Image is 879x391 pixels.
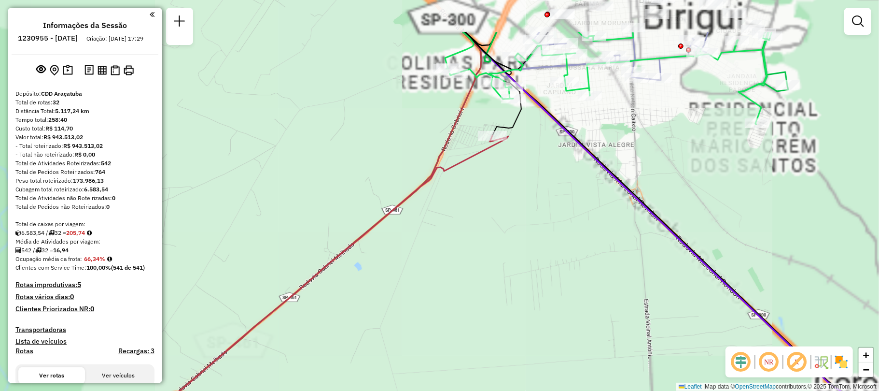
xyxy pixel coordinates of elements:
[101,159,111,167] strong: 542
[18,34,78,43] h6: 1230955 - [DATE]
[15,247,21,253] i: Total de Atividades
[15,124,154,133] div: Custo total:
[87,230,92,236] i: Meta Caixas/viagem: 220,40 Diferença: -14,66
[43,133,83,141] strong: R$ 943.513,02
[15,255,82,262] span: Ocupação média da frota:
[863,349,869,361] span: +
[15,116,154,124] div: Tempo total:
[48,230,55,236] i: Total de rotas
[112,194,115,202] strong: 0
[48,116,67,123] strong: 258:40
[15,305,154,313] h4: Clientes Priorizados NR:
[15,142,154,150] div: - Total roteirizado:
[48,63,61,78] button: Centralizar mapa no depósito ou ponto de apoio
[84,255,105,262] strong: 66,34%
[86,264,111,271] strong: 100,00%
[848,12,867,31] a: Exibir filtros
[15,229,154,237] div: 6.583,54 / 32 =
[73,177,104,184] strong: 173.986,13
[106,203,110,210] strong: 0
[83,63,96,78] button: Logs desbloquear sessão
[66,229,85,236] strong: 205,74
[15,237,154,246] div: Média de Atividades por viagem:
[15,347,33,355] a: Rotas
[15,230,21,236] i: Cubagem total roteirizado
[150,9,154,20] a: Clique aqui para minimizar o painel
[15,203,154,211] div: Total de Pedidos não Roteirizados:
[70,292,74,301] strong: 0
[859,362,873,377] a: Zoom out
[859,348,873,362] a: Zoom in
[15,176,154,185] div: Peso total roteirizado:
[111,264,145,271] strong: (541 de 541)
[74,151,95,158] strong: R$ 0,00
[61,63,75,78] button: Painel de Sugestão
[15,194,154,203] div: Total de Atividades não Roteirizadas:
[15,326,154,334] h4: Transportadoras
[863,363,869,376] span: −
[15,185,154,194] div: Cubagem total roteirizado:
[85,367,152,384] button: Ver veículos
[757,350,781,374] span: Ocultar NR
[109,63,122,77] button: Visualizar Romaneio
[15,220,154,229] div: Total de caixas por viagem:
[43,21,127,30] h4: Informações da Sessão
[15,98,154,107] div: Total de rotas:
[15,89,154,98] div: Depósito:
[15,107,154,116] div: Distância Total:
[729,350,753,374] span: Ocultar deslocamento
[55,107,89,115] strong: 5.117,24 km
[96,63,109,76] button: Visualizar relatório de Roteirização
[15,168,154,176] div: Total de Pedidos Roteirizados:
[679,383,702,390] a: Leaflet
[15,150,154,159] div: - Total não roteirizado:
[53,99,59,106] strong: 32
[41,90,82,97] strong: CDD Araçatuba
[170,12,189,33] a: Nova sessão e pesquisa
[122,63,136,77] button: Imprimir Rotas
[34,62,48,78] button: Exibir sessão original
[813,354,829,370] img: Fluxo de ruas
[15,133,154,142] div: Valor total:
[107,256,112,262] em: Média calculada utilizando a maior ocupação (%Peso ou %Cubagem) de cada rota da sessão. Rotas cro...
[15,159,154,168] div: Total de Atividades Roteirizadas:
[785,350,809,374] span: Exibir rótulo
[703,383,705,390] span: |
[15,337,154,346] h4: Lista de veículos
[90,304,94,313] strong: 0
[834,354,849,370] img: Exibir/Ocultar setores
[53,246,69,254] strong: 16,94
[18,367,85,384] button: Ver rotas
[15,246,154,255] div: 542 / 32 =
[77,280,81,289] strong: 5
[676,383,879,391] div: Map data © contributors,© 2025 TomTom, Microsoft
[83,34,147,43] div: Criação: [DATE] 17:29
[15,281,154,289] h4: Rotas improdutivas:
[63,142,103,149] strong: R$ 943.513,02
[35,247,42,253] i: Total de rotas
[84,186,108,193] strong: 6.583,54
[95,168,105,175] strong: 764
[15,264,86,271] span: Clientes com Service Time:
[735,383,776,390] a: OpenStreetMap
[15,293,154,301] h4: Rotas vários dias:
[118,347,154,355] h4: Recargas: 3
[45,125,73,132] strong: R$ 114,70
